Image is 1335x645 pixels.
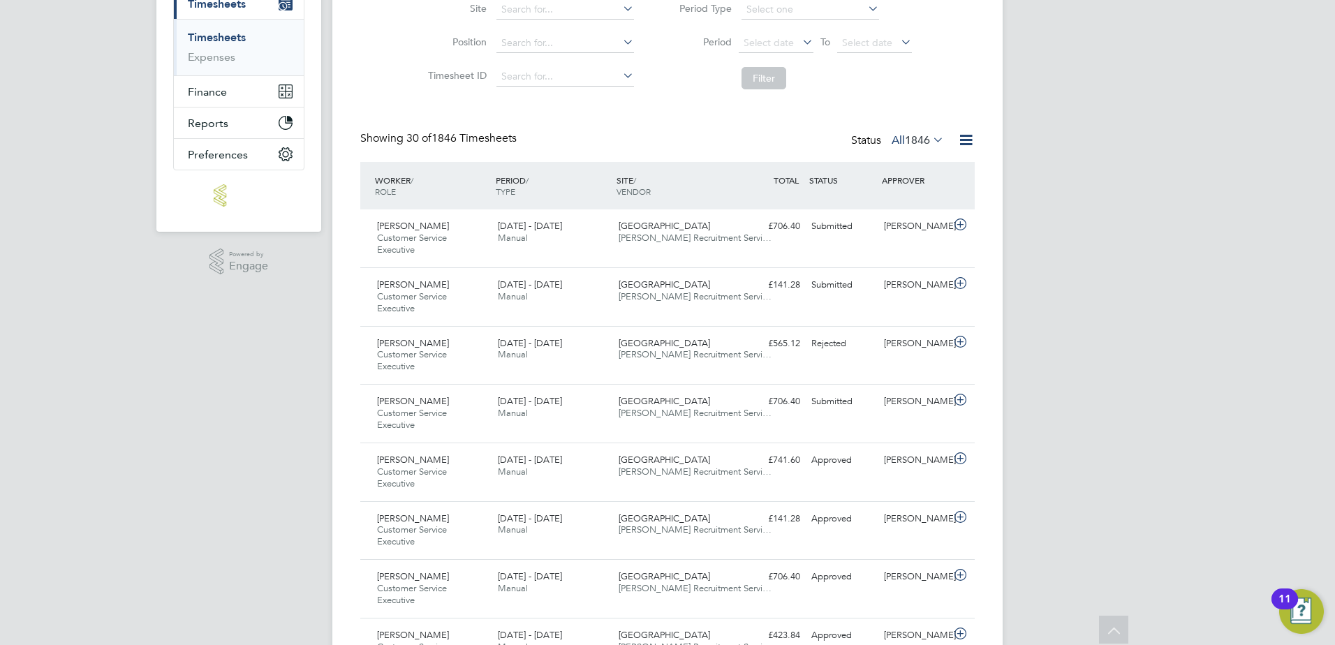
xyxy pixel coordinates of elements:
span: [PERSON_NAME] [377,454,449,466]
span: [PERSON_NAME] Recruitment Servi… [619,407,772,419]
span: Finance [188,85,227,98]
span: [PERSON_NAME] [377,220,449,232]
div: STATUS [806,168,878,193]
span: [GEOGRAPHIC_DATA] [619,570,710,582]
span: [DATE] - [DATE] [498,629,562,641]
button: Open Resource Center, 11 new notifications [1279,589,1324,634]
div: APPROVER [878,168,951,193]
button: Reports [174,107,304,138]
span: [DATE] - [DATE] [498,337,562,349]
div: £706.40 [733,215,806,238]
div: Rejected [806,332,878,355]
span: Manual [498,348,528,360]
span: Reports [188,117,228,130]
span: / [411,175,413,186]
a: Go to home page [173,184,304,207]
span: Customer Service Executive [377,466,447,489]
div: [PERSON_NAME] [878,565,951,588]
span: [PERSON_NAME] Recruitment Servi… [619,524,772,535]
label: Timesheet ID [424,69,487,82]
div: Submitted [806,390,878,413]
button: Finance [174,76,304,107]
div: [PERSON_NAME] [878,449,951,472]
span: Manual [498,524,528,535]
span: Engage [229,260,268,272]
span: / [633,175,636,186]
label: All [892,133,944,147]
span: Select date [744,36,794,49]
div: [PERSON_NAME] [878,507,951,531]
label: Period [669,36,732,48]
div: Submitted [806,215,878,238]
span: 30 of [406,131,432,145]
span: [GEOGRAPHIC_DATA] [619,279,710,290]
span: Select date [842,36,892,49]
div: £141.28 [733,507,806,531]
span: [DATE] - [DATE] [498,220,562,232]
span: [PERSON_NAME] [377,279,449,290]
button: Filter [742,67,786,89]
span: Manual [498,582,528,594]
span: [DATE] - [DATE] [498,512,562,524]
div: [PERSON_NAME] [878,332,951,355]
div: SITE [613,168,734,204]
div: Approved [806,565,878,588]
span: [DATE] - [DATE] [498,570,562,582]
span: Customer Service Executive [377,407,447,431]
img: lloydrecruitment-logo-retina.png [214,184,264,207]
span: To [816,33,834,51]
span: [PERSON_NAME] [377,512,449,524]
span: Customer Service Executive [377,348,447,372]
span: [GEOGRAPHIC_DATA] [619,337,710,349]
span: Manual [498,232,528,244]
span: [DATE] - [DATE] [498,395,562,407]
span: [PERSON_NAME] Recruitment Servi… [619,290,772,302]
span: Manual [498,407,528,419]
span: [PERSON_NAME] [377,395,449,407]
span: ROLE [375,186,396,197]
span: TOTAL [774,175,799,186]
div: Approved [806,449,878,472]
span: Preferences [188,148,248,161]
span: [DATE] - [DATE] [498,454,562,466]
span: [PERSON_NAME] Recruitment Servi… [619,232,772,244]
span: / [526,175,529,186]
span: Customer Service Executive [377,524,447,547]
span: [GEOGRAPHIC_DATA] [619,454,710,466]
div: WORKER [371,168,492,204]
span: TYPE [496,186,515,197]
span: [GEOGRAPHIC_DATA] [619,629,710,641]
span: Manual [498,290,528,302]
span: [GEOGRAPHIC_DATA] [619,395,710,407]
span: [PERSON_NAME] [377,570,449,582]
a: Powered byEngage [209,249,269,275]
span: [GEOGRAPHIC_DATA] [619,220,710,232]
span: [PERSON_NAME] Recruitment Servi… [619,466,772,477]
div: Status [851,131,947,151]
div: [PERSON_NAME] [878,274,951,297]
div: £706.40 [733,390,806,413]
div: Timesheets [174,19,304,75]
span: 1846 Timesheets [406,131,517,145]
button: Preferences [174,139,304,170]
div: Approved [806,507,878,531]
a: Expenses [188,50,235,64]
div: Showing [360,131,519,146]
span: Customer Service Executive [377,290,447,314]
span: Customer Service Executive [377,582,447,606]
span: [PERSON_NAME] Recruitment Servi… [619,348,772,360]
span: [PERSON_NAME] [377,337,449,349]
div: Submitted [806,274,878,297]
span: [GEOGRAPHIC_DATA] [619,512,710,524]
span: [DATE] - [DATE] [498,279,562,290]
span: Powered by [229,249,268,260]
span: [PERSON_NAME] Recruitment Servi… [619,582,772,594]
label: Site [424,2,487,15]
div: [PERSON_NAME] [878,390,951,413]
label: Position [424,36,487,48]
div: £565.12 [733,332,806,355]
a: Timesheets [188,31,246,44]
div: [PERSON_NAME] [878,215,951,238]
span: Manual [498,466,528,477]
span: [PERSON_NAME] [377,629,449,641]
